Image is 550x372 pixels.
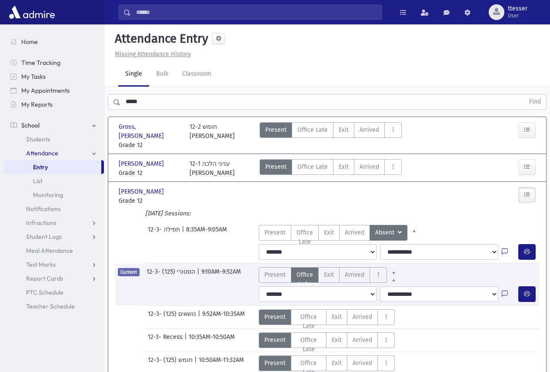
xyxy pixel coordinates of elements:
span: Absent [375,228,396,238]
span: Meal Attendance [26,247,73,255]
span: Attendance [26,149,58,157]
button: Absent [370,225,407,241]
a: Missing Attendance History [111,50,191,58]
span: Present [264,270,286,279]
a: Home [3,35,104,49]
span: Office Late [297,312,321,331]
a: Attendance [3,146,104,160]
span: | [198,309,202,325]
a: List [3,174,104,188]
span: Arrived [345,228,364,237]
span: Student Logs [26,233,62,241]
a: Single [118,62,149,87]
a: Infractions [3,216,104,230]
a: Report Cards [3,271,104,285]
span: 10:50AM-11:32AM [199,355,244,371]
a: Test Marks [3,258,104,271]
a: School [3,118,104,132]
span: Arrived [353,335,372,345]
span: 10:35AM-10:50AM [189,332,235,348]
span: Home [21,38,38,46]
span: Grade 12 [119,196,181,205]
span: | [194,355,199,371]
span: Present [264,228,286,237]
span: | [197,267,201,283]
u: Missing Attendance History [115,50,191,58]
span: Exit [332,312,342,322]
span: [PERSON_NAME] [119,187,166,196]
a: My Appointments [3,84,104,97]
span: 12-3- הסטורי (125) [147,267,197,283]
span: Arrived [345,270,364,279]
a: Student Logs [3,230,104,244]
div: AttTypes [260,159,402,178]
span: Current [118,268,140,276]
span: Grade 12 [119,168,181,178]
span: 12-3- נושאים (125) [148,309,198,325]
span: Exit [324,228,334,237]
span: Office Late [297,162,328,171]
button: Find [524,94,546,109]
img: AdmirePro [7,3,57,21]
span: Office Late [297,270,313,288]
div: AttTypes [259,332,395,348]
span: Entry [33,163,48,171]
span: Exit [339,125,349,134]
span: Office Late [297,335,321,354]
a: My Reports [3,97,104,111]
span: My Tasks [21,73,46,80]
span: My Appointments [21,87,70,94]
span: Notifications [26,205,60,213]
span: Students [26,135,50,143]
span: Present [264,359,286,368]
span: 12-3- Recess [148,332,184,348]
span: Office Late [297,228,313,246]
a: Meal Attendance [3,244,104,258]
span: Test Marks [26,261,56,268]
span: Infractions [26,219,56,227]
span: User [508,12,527,19]
span: Exit [339,162,349,171]
span: Office Late [297,125,328,134]
a: PTC Schedule [3,285,104,299]
h5: Attendance Entry [111,31,208,46]
a: Teacher Schedule [3,299,104,313]
span: 12-3- חומש (125) [148,355,194,371]
span: Arrived [360,162,379,171]
a: Monitoring [3,188,104,202]
a: Entry [3,160,101,174]
span: | [184,332,189,348]
a: Time Tracking [3,56,104,70]
span: ttesser [508,5,527,12]
div: AttTypes [259,267,400,283]
span: Exit [324,270,334,279]
a: Students [3,132,104,146]
span: 9:52AM-10:35AM [202,309,245,325]
span: Monitoring [33,191,63,199]
a: My Tasks [3,70,104,84]
span: Gross, [PERSON_NAME] [119,122,181,141]
span: My Reports [21,101,53,108]
a: Classroom [175,62,218,87]
span: Arrived [360,125,379,134]
span: [PERSON_NAME] [119,159,166,168]
span: Arrived [353,312,372,322]
div: 12-1 עניני הלכה [PERSON_NAME] [190,159,235,178]
span: School [21,121,40,129]
span: Teacher Schedule [26,302,75,310]
span: 8:35AM-9:05AM [186,225,227,241]
span: Present [264,312,286,322]
span: Present [265,125,287,134]
i: [DATE] Sessions: [145,210,190,217]
span: Present [265,162,287,171]
span: 9:10AM-9:52AM [201,267,241,283]
div: AttTypes [259,355,395,371]
span: Grade 12 [119,141,181,150]
div: AttTypes [259,225,421,241]
a: Notifications [3,202,104,216]
span: Report Cards [26,275,63,282]
span: Time Tracking [21,59,60,67]
span: Exit [332,335,342,345]
div: AttTypes [260,122,402,150]
span: List [33,177,43,185]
